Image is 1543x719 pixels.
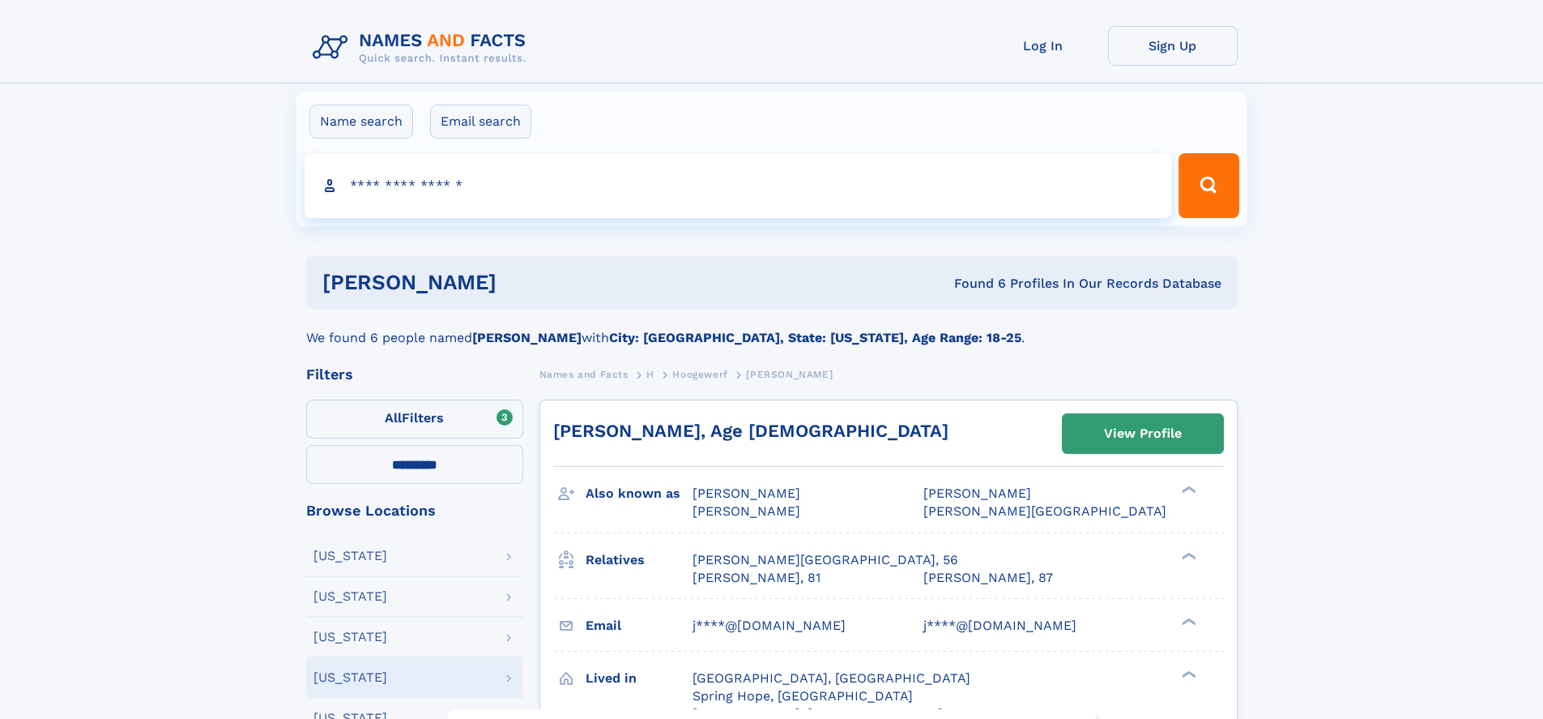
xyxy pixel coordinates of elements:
[923,503,1166,519] span: [PERSON_NAME][GEOGRAPHIC_DATA]
[309,105,413,139] label: Name search
[306,400,523,439] label: Filters
[1179,153,1238,218] button: Search Button
[1178,616,1197,627] div: ❯
[609,330,1021,345] b: City: [GEOGRAPHIC_DATA], State: [US_STATE], Age Range: 18-25
[306,367,523,382] div: Filters
[313,590,387,603] div: [US_STATE]
[306,309,1238,348] div: We found 6 people named with .
[693,551,958,569] a: [PERSON_NAME][GEOGRAPHIC_DATA], 56
[672,369,727,380] span: Hoogewerf
[305,153,1172,218] input: search input
[313,631,387,644] div: [US_STATE]
[693,670,970,686] span: [GEOGRAPHIC_DATA], [GEOGRAPHIC_DATA]
[693,688,913,704] span: Spring Hope, [GEOGRAPHIC_DATA]
[1178,485,1197,495] div: ❯
[322,272,726,293] h1: [PERSON_NAME]
[672,364,727,384] a: Hoogewerf
[923,486,1031,501] span: [PERSON_NAME]
[553,421,948,441] a: [PERSON_NAME], Age [DEMOGRAPHIC_DATA]
[472,330,582,345] b: [PERSON_NAME]
[646,364,654,384] a: H
[746,369,833,380] span: [PERSON_NAME]
[1178,550,1197,561] div: ❯
[646,369,654,380] span: H
[586,612,693,640] h3: Email
[586,546,693,574] h3: Relatives
[1104,415,1182,452] div: View Profile
[385,410,402,426] span: All
[978,26,1108,66] a: Log In
[1063,414,1223,453] a: View Profile
[586,480,693,507] h3: Also known as
[1108,26,1238,66] a: Sign Up
[693,569,821,587] a: [PERSON_NAME], 81
[586,665,693,692] h3: Lived in
[693,503,800,519] span: [PERSON_NAME]
[693,486,800,501] span: [PERSON_NAME]
[1178,669,1197,679] div: ❯
[306,503,523,518] div: Browse Locations
[313,550,387,563] div: [US_STATE]
[313,671,387,684] div: [US_STATE]
[430,105,531,139] label: Email search
[725,275,1221,293] div: Found 6 Profiles In Our Records Database
[306,26,539,70] img: Logo Names and Facts
[539,364,629,384] a: Names and Facts
[923,569,1053,587] a: [PERSON_NAME], 87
